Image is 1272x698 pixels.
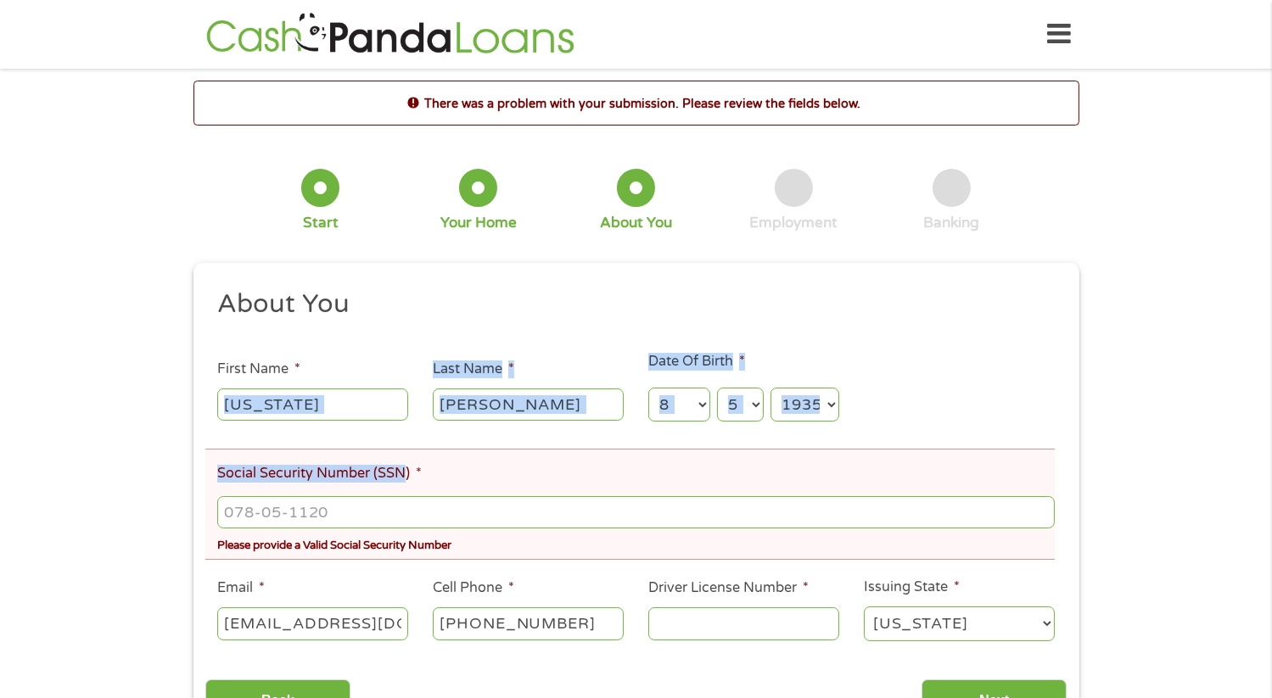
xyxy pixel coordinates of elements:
[201,10,580,59] img: GetLoanNow Logo
[749,214,838,232] div: Employment
[217,465,422,483] label: Social Security Number (SSN)
[648,579,809,597] label: Driver License Number
[600,214,672,232] div: About You
[194,94,1079,113] h2: There was a problem with your submission. Please review the fields below.
[440,214,517,232] div: Your Home
[217,288,1042,321] h2: About You
[923,214,979,232] div: Banking
[217,532,1054,555] div: Please provide a Valid Social Security Number
[433,360,514,378] label: Last Name
[217,607,408,639] input: john@gmail.com
[217,360,300,378] label: First Name
[433,388,624,421] input: Smith
[433,607,624,639] input: (541) 754-3010
[217,388,408,421] input: John
[303,214,339,232] div: Start
[648,353,745,371] label: Date Of Birth
[217,579,265,597] label: Email
[217,496,1054,528] input: 078-05-1120
[433,579,514,597] label: Cell Phone
[864,578,960,596] label: Issuing State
